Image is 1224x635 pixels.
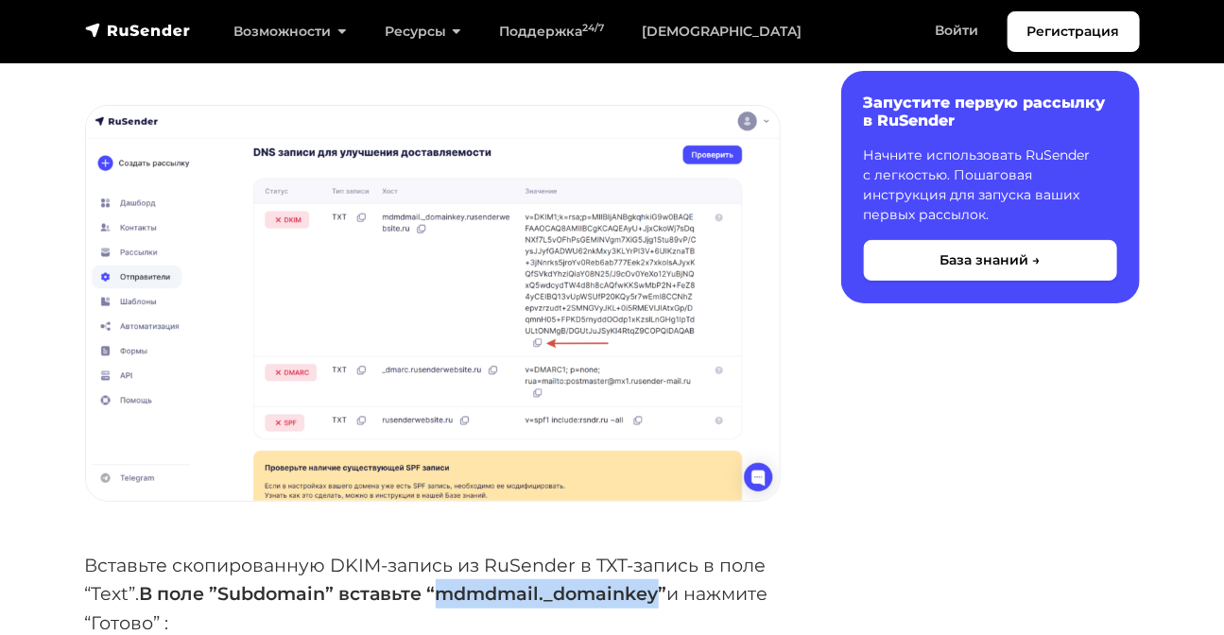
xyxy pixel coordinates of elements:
[366,12,480,51] a: Ресурсы
[140,582,667,605] strong: В поле ”Subdomain” вставьте “mdmdmail._domainkey”
[86,106,780,501] img: Подтверждение домена
[85,21,191,40] img: RuSender
[841,71,1140,302] a: Запустите первую рассылку в RuSender Начните использовать RuSender с легкостью. Пошаговая инструк...
[864,145,1117,224] p: Начните использовать RuSender с легкостью. Пошаговая инструкция для запуска ваших первых рассылок.
[864,94,1117,129] h6: Запустите первую рассылку в RuSender
[917,11,998,50] a: Войти
[864,239,1117,280] button: База знаний →
[215,12,366,51] a: Возможности
[582,22,604,34] sup: 24/7
[623,12,820,51] a: [DEMOGRAPHIC_DATA]
[480,12,623,51] a: Поддержка24/7
[1008,11,1140,52] a: Регистрация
